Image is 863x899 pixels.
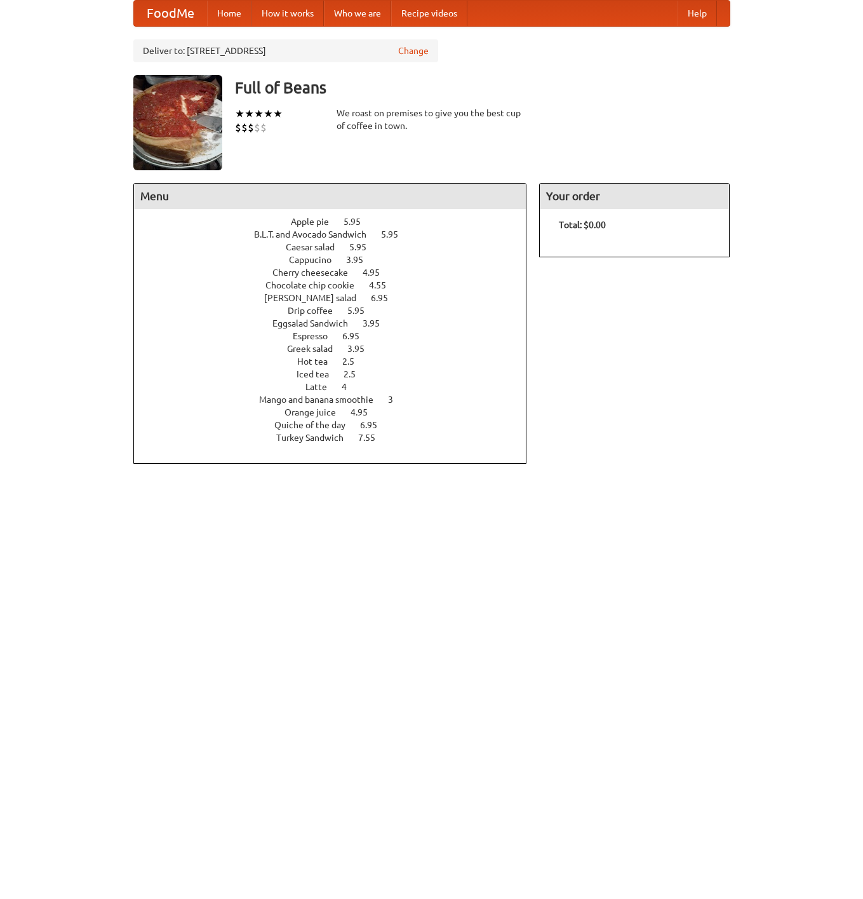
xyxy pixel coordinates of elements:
h3: Full of Beans [235,75,730,100]
a: Espresso 6.95 [293,331,383,341]
a: Change [398,44,429,57]
span: 2.5 [342,356,367,367]
span: 4.55 [369,280,399,290]
li: $ [248,121,254,135]
span: Quiche of the day [274,420,358,430]
span: 6.95 [342,331,372,341]
a: Help [678,1,717,26]
span: Iced tea [297,369,342,379]
a: B.L.T. and Avocado Sandwich 5.95 [254,229,422,240]
span: B.L.T. and Avocado Sandwich [254,229,379,240]
b: Total: $0.00 [559,220,606,230]
img: angular.jpg [133,75,222,170]
a: Hot tea 2.5 [297,356,378,367]
a: Who we are [324,1,391,26]
span: 6.95 [371,293,401,303]
a: Home [207,1,251,26]
a: Greek salad 3.95 [287,344,388,354]
span: Orange juice [284,407,349,417]
li: $ [260,121,267,135]
a: Drip coffee 5.95 [288,306,388,316]
span: Cappucino [289,255,344,265]
span: 7.55 [358,433,388,443]
span: Mango and banana smoothie [259,395,386,405]
span: 5.95 [349,242,379,252]
li: $ [235,121,241,135]
a: Quiche of the day 6.95 [274,420,401,430]
a: Cherry cheesecake 4.95 [272,267,403,278]
span: 4 [342,382,359,392]
span: Turkey Sandwich [276,433,356,443]
a: Latte 4 [305,382,370,392]
a: How it works [251,1,324,26]
span: Latte [305,382,340,392]
span: Hot tea [297,356,340,367]
li: ★ [264,107,273,121]
span: 6.95 [360,420,390,430]
a: Cappucino 3.95 [289,255,387,265]
span: Drip coffee [288,306,345,316]
li: ★ [254,107,264,121]
li: ★ [235,107,244,121]
div: We roast on premises to give you the best cup of coffee in town. [337,107,527,132]
span: 5.95 [344,217,373,227]
a: Mango and banana smoothie 3 [259,395,417,405]
div: Deliver to: [STREET_ADDRESS] [133,39,438,62]
h4: Menu [134,184,526,209]
li: ★ [273,107,283,121]
a: Turkey Sandwich 7.55 [276,433,399,443]
span: 3 [388,395,406,405]
span: 3.95 [363,318,392,328]
span: Greek salad [287,344,345,354]
li: $ [254,121,260,135]
span: [PERSON_NAME] salad [264,293,369,303]
a: Caesar salad 5.95 [286,242,390,252]
span: 5.95 [347,306,377,316]
a: Chocolate chip cookie 4.55 [265,280,410,290]
span: Caesar salad [286,242,347,252]
span: 3.95 [347,344,377,354]
h4: Your order [540,184,729,209]
span: 3.95 [346,255,376,265]
span: 5.95 [381,229,411,240]
a: [PERSON_NAME] salad 6.95 [264,293,411,303]
span: Cherry cheesecake [272,267,361,278]
a: Iced tea 2.5 [297,369,379,379]
span: 4.95 [363,267,392,278]
li: $ [241,121,248,135]
a: Recipe videos [391,1,467,26]
span: Apple pie [291,217,342,227]
li: ★ [244,107,254,121]
span: Espresso [293,331,340,341]
span: 4.95 [351,407,380,417]
span: Eggsalad Sandwich [272,318,361,328]
span: Chocolate chip cookie [265,280,367,290]
span: 2.5 [344,369,368,379]
a: Apple pie 5.95 [291,217,384,227]
a: FoodMe [134,1,207,26]
a: Orange juice 4.95 [284,407,391,417]
a: Eggsalad Sandwich 3.95 [272,318,403,328]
